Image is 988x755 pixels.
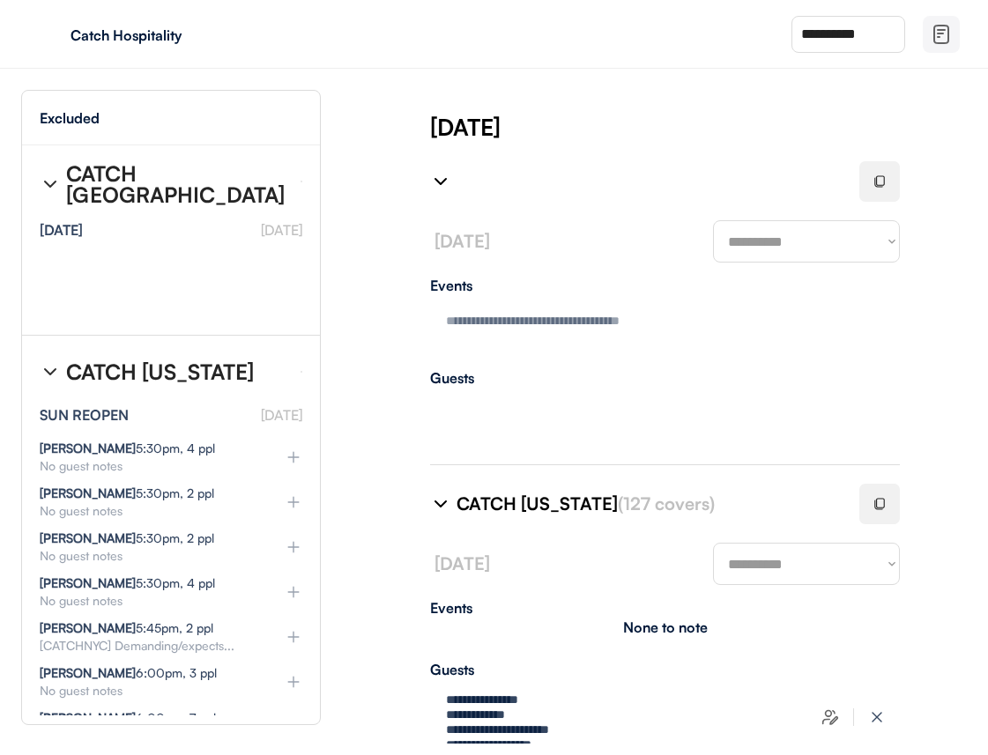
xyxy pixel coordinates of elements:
div: No guest notes [40,505,256,517]
img: chevron-right%20%281%29.svg [40,174,61,195]
div: CATCH [GEOGRAPHIC_DATA] [66,163,286,205]
div: None to note [623,620,708,634]
strong: [PERSON_NAME] [40,575,136,590]
div: Events [430,601,900,615]
font: [DATE] [435,230,490,252]
div: 5:30pm, 2 ppl [40,532,214,544]
img: x-close%20%283%29.svg [868,708,886,726]
strong: [PERSON_NAME] [40,710,136,725]
strong: [PERSON_NAME] [40,530,136,545]
strong: [PERSON_NAME] [40,665,136,680]
div: Events [430,278,900,292]
div: [DATE] [40,223,83,237]
img: plus%20%281%29.svg [285,538,302,556]
img: plus%20%281%29.svg [285,628,302,646]
img: file-02.svg [931,24,952,45]
img: chevron-right%20%281%29.svg [40,361,61,382]
img: plus%20%281%29.svg [285,583,302,601]
div: 5:30pm, 2 ppl [40,487,214,500]
strong: [PERSON_NAME] [40,440,136,455]
img: plus%20%281%29.svg [285,493,302,511]
img: yH5BAEAAAAALAAAAAABAAEAAAIBRAA7 [35,20,63,48]
div: SUN REOPEN [40,408,129,422]
font: (127 covers) [618,492,715,514]
img: chevron-right%20%281%29.svg [430,171,451,192]
img: chevron-right%20%281%29.svg [430,493,451,514]
div: 5:45pm, 2 ppl [40,622,213,634]
img: users-edit.svg [821,708,839,726]
div: No guest notes [40,685,256,697]
font: [DATE] [261,221,302,239]
div: 6:00pm, 3 ppl [40,667,217,679]
div: Guests [430,371,900,385]
div: [CATCHNYC] Demanding/expects... [40,640,256,652]
div: 6:00pm, 7 ppl [40,712,216,724]
strong: [PERSON_NAME] [40,485,136,500]
img: plus%20%281%29.svg [285,448,302,466]
font: [DATE] [261,406,302,424]
div: No guest notes [40,595,256,607]
div: CATCH [US_STATE] [457,492,838,516]
font: [DATE] [435,552,490,574]
div: Catch Hospitality [71,28,293,42]
div: Excluded [40,111,100,125]
div: [DATE] [430,111,988,143]
div: No guest notes [40,460,256,472]
strong: [PERSON_NAME] [40,620,136,635]
div: CATCH [US_STATE] [66,361,254,382]
div: 5:30pm, 4 ppl [40,442,215,455]
div: 5:30pm, 4 ppl [40,577,215,589]
img: plus%20%281%29.svg [285,673,302,691]
div: No guest notes [40,550,256,562]
div: Guests [430,662,900,677]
